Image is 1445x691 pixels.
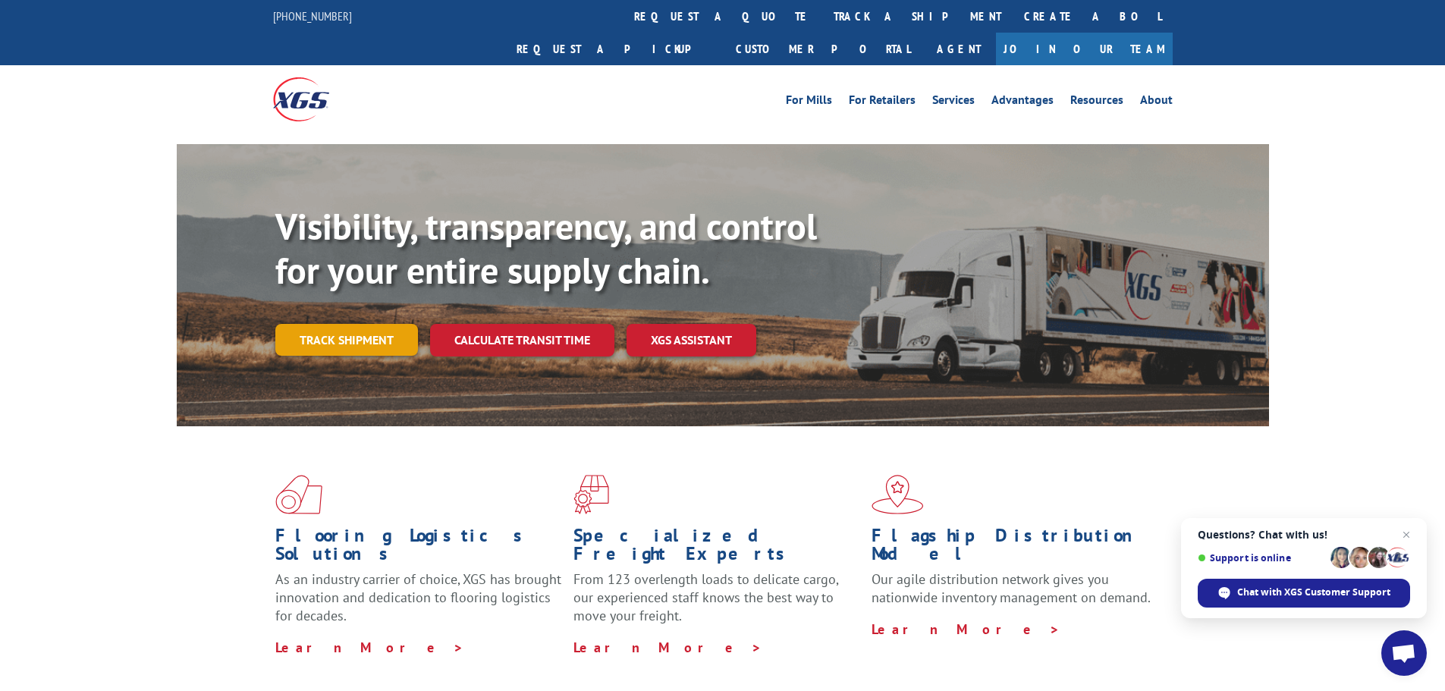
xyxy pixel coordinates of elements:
a: Customer Portal [724,33,922,65]
a: Advantages [991,94,1054,111]
span: Close chat [1397,526,1415,544]
h1: Specialized Freight Experts [573,526,860,570]
img: xgs-icon-focused-on-flooring-red [573,475,609,514]
a: Track shipment [275,324,418,356]
a: [PHONE_NUMBER] [273,8,352,24]
a: Learn More > [872,620,1060,638]
a: Services [932,94,975,111]
img: xgs-icon-flagship-distribution-model-red [872,475,924,514]
span: Chat with XGS Customer Support [1237,586,1390,599]
img: xgs-icon-total-supply-chain-intelligence-red [275,475,322,514]
a: About [1140,94,1173,111]
div: Open chat [1381,630,1427,676]
a: Learn More > [573,639,762,656]
h1: Flagship Distribution Model [872,526,1158,570]
h1: Flooring Logistics Solutions [275,526,562,570]
span: Questions? Chat with us! [1198,529,1410,541]
a: Learn More > [275,639,464,656]
a: Resources [1070,94,1123,111]
a: Agent [922,33,996,65]
span: Our agile distribution network gives you nationwide inventory management on demand. [872,570,1151,606]
a: Request a pickup [505,33,724,65]
a: For Mills [786,94,832,111]
span: Support is online [1198,552,1325,564]
a: Calculate transit time [430,324,614,356]
a: XGS ASSISTANT [627,324,756,356]
div: Chat with XGS Customer Support [1198,579,1410,608]
a: Join Our Team [996,33,1173,65]
b: Visibility, transparency, and control for your entire supply chain. [275,203,817,294]
p: From 123 overlength loads to delicate cargo, our experienced staff knows the best way to move you... [573,570,860,638]
a: For Retailers [849,94,916,111]
span: As an industry carrier of choice, XGS has brought innovation and dedication to flooring logistics... [275,570,561,624]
